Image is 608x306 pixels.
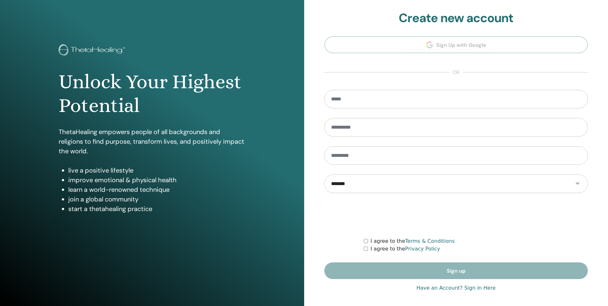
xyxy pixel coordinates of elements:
[416,284,496,292] a: Have an Account? Sign in Here
[405,238,454,244] a: Terms & Conditions
[68,204,245,214] li: start a thetahealing practice
[324,11,588,26] h2: Create new account
[407,203,505,228] iframe: reCAPTCHA
[68,194,245,204] li: join a global community
[68,185,245,194] li: learn a world-renowned technique
[371,237,455,245] label: I agree to the
[371,245,440,253] label: I agree to the
[405,246,440,252] a: Privacy Policy
[68,166,245,175] li: live a positive lifestyle
[59,70,245,118] h1: Unlock Your Highest Potential
[449,69,463,76] span: or
[59,127,245,156] p: ThetaHealing empowers people of all backgrounds and religions to find purpose, transform lives, a...
[68,175,245,185] li: improve emotional & physical health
